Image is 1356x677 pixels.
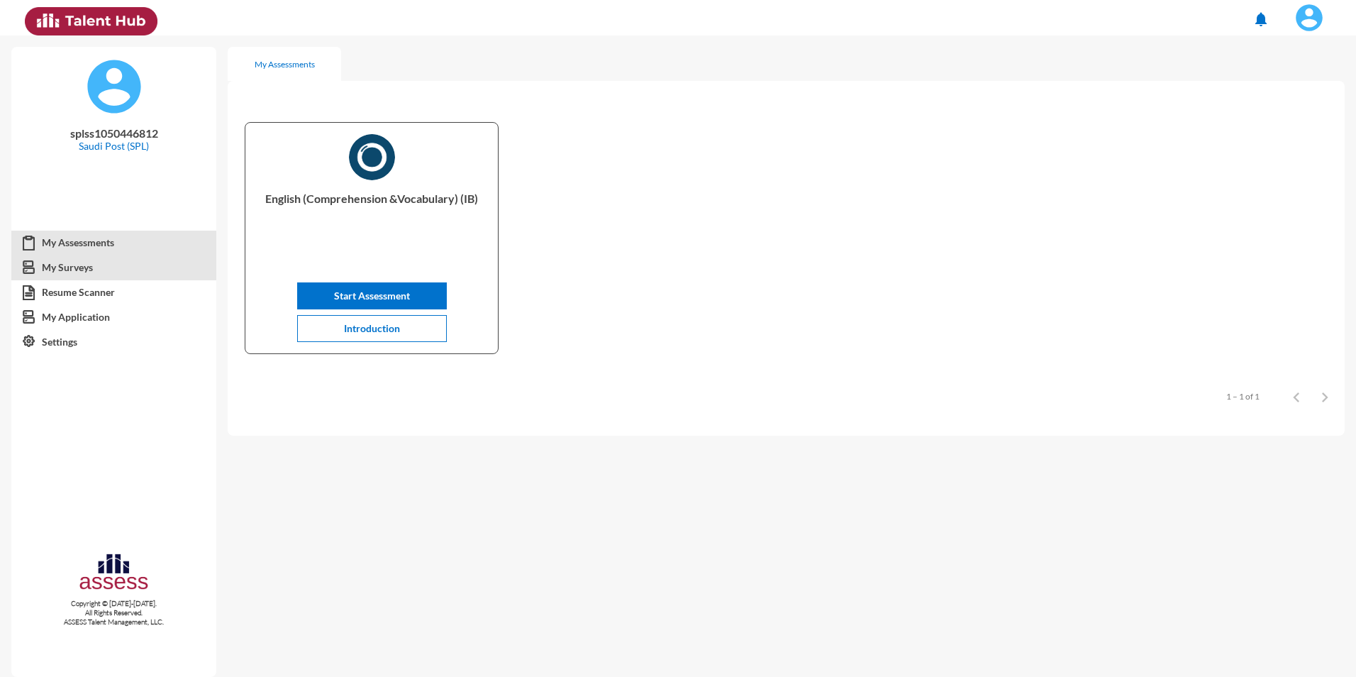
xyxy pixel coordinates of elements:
a: Settings [11,329,216,355]
p: Saudi Post (SPL) [23,140,205,152]
img: assesscompany-logo.png [78,551,150,596]
p: English (Comprehension &Vocabulary) (IB) [257,192,487,248]
button: Introduction [297,315,447,342]
p: splss1050446812 [23,126,205,140]
a: Start Assessment [297,290,447,302]
img: default%20profile%20image.svg [86,58,143,115]
a: Resume Scanner [11,280,216,305]
button: Next page [1311,382,1339,411]
p: Copyright © [DATE]-[DATE]. All Rights Reserved. ASSESS Talent Management, LLC. [11,599,216,627]
mat-icon: notifications [1252,11,1269,28]
div: 1 – 1 of 1 [1226,391,1260,402]
a: My Surveys [11,255,216,280]
span: Introduction [344,322,400,334]
a: My Application [11,304,216,330]
div: My Assessments [255,59,315,70]
span: Start Assessment [334,290,410,302]
img: English_(Comprehension_&Vocabulary)_(IB)_1730317988001 [349,134,395,180]
button: Start Assessment [297,282,447,309]
button: Previous page [1282,382,1311,411]
a: My Assessments [11,230,216,255]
